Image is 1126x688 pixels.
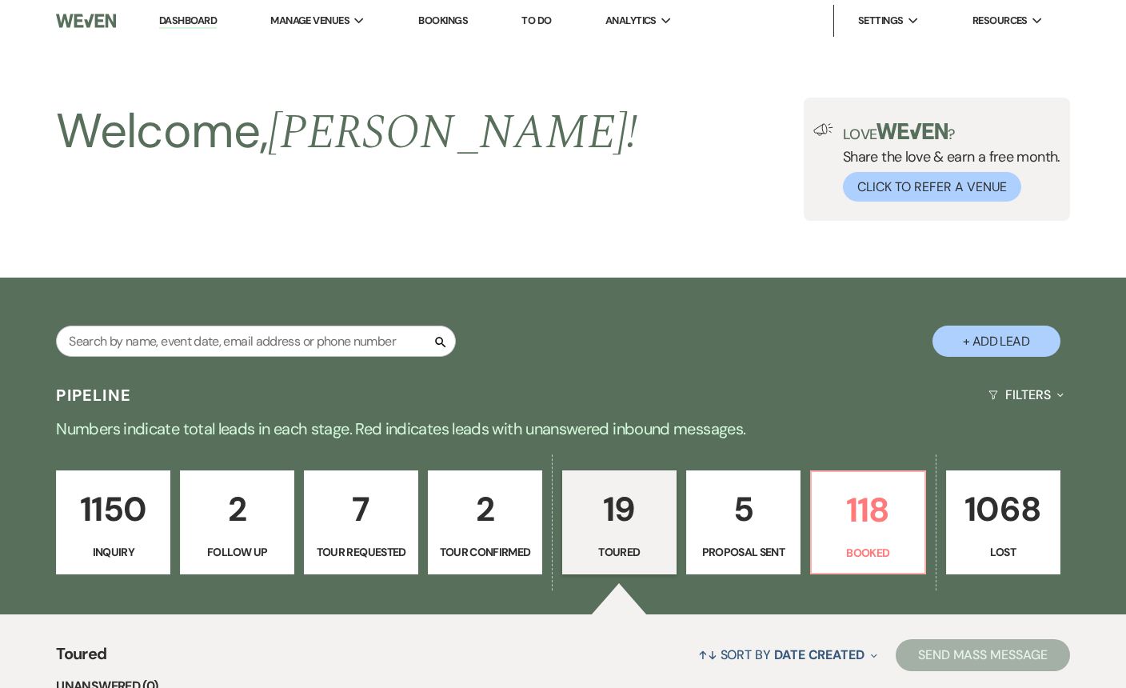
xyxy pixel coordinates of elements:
[697,543,790,561] p: Proposal Sent
[843,172,1021,202] button: Click to Refer a Venue
[56,326,456,357] input: Search by name, event date, email address or phone number
[821,544,915,562] p: Booked
[438,482,532,536] p: 2
[956,482,1050,536] p: 1068
[686,470,801,574] a: 5Proposal Sent
[813,123,833,136] img: loud-speaker-illustration.svg
[833,123,1060,202] div: Share the love & earn a free month.
[56,642,106,676] span: Toured
[697,482,790,536] p: 5
[858,13,904,29] span: Settings
[66,482,160,536] p: 1150
[521,14,551,27] a: To Do
[56,384,131,406] h3: Pipeline
[692,634,884,676] button: Sort By Date Created
[314,543,408,561] p: Tour Requested
[56,98,637,166] h2: Welcome,
[821,483,915,537] p: 118
[314,482,408,536] p: 7
[573,543,666,561] p: Toured
[605,13,657,29] span: Analytics
[190,482,284,536] p: 2
[56,4,116,38] img: Weven Logo
[946,470,1060,574] a: 1068Lost
[843,123,1060,142] p: Love ?
[810,470,926,574] a: 118Booked
[66,543,160,561] p: Inquiry
[573,482,666,536] p: 19
[180,470,294,574] a: 2Follow Up
[698,646,717,663] span: ↑↓
[304,470,418,574] a: 7Tour Requested
[190,543,284,561] p: Follow Up
[270,13,349,29] span: Manage Venues
[956,543,1050,561] p: Lost
[438,543,532,561] p: Tour Confirmed
[56,470,170,574] a: 1150Inquiry
[932,326,1060,357] button: + Add Lead
[982,374,1069,416] button: Filters
[876,123,948,139] img: weven-logo-green.svg
[418,14,468,27] a: Bookings
[428,470,542,574] a: 2Tour Confirmed
[972,13,1028,29] span: Resources
[774,646,864,663] span: Date Created
[562,470,677,574] a: 19Toured
[159,14,217,29] a: Dashboard
[896,639,1070,671] button: Send Mass Message
[268,96,637,170] span: [PERSON_NAME] !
